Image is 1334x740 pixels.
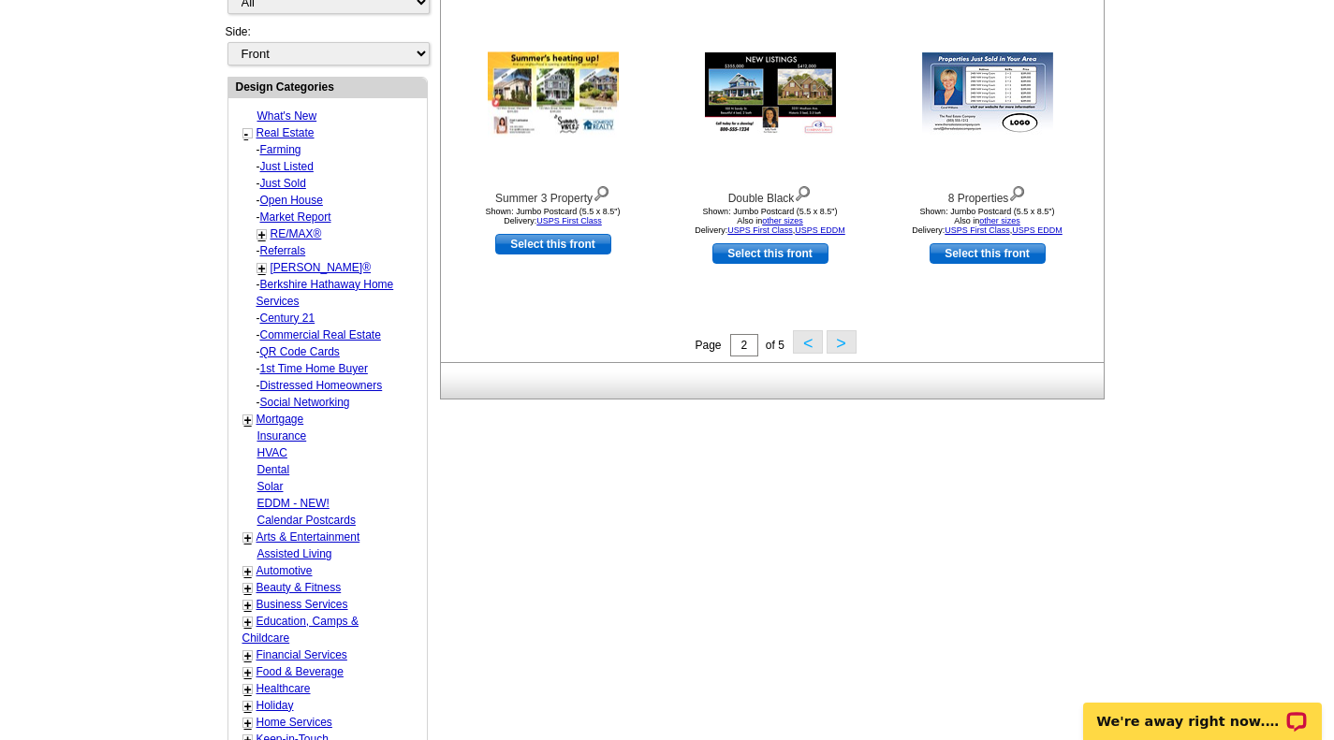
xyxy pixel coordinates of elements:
[244,682,252,697] a: +
[257,530,360,544] a: Arts & Entertainment
[260,345,340,358] a: QR Code Cards
[242,377,425,394] div: -
[244,564,252,579] a: +
[885,207,1091,235] div: Shown: Jumbo Postcard (5.5 x 8.5") Delivery: ,
[260,160,314,173] a: Just Listed
[242,276,425,310] div: -
[827,330,857,354] button: >
[242,192,425,209] div: -
[242,310,425,326] div: -
[244,581,252,596] a: +
[257,682,311,695] a: Healthcare
[242,141,425,158] div: -
[1012,225,1063,235] a: USPS EDDM
[257,480,284,493] a: Solar
[922,52,1053,137] img: 8 Properties
[244,126,249,141] a: -
[244,716,252,731] a: +
[1071,681,1334,740] iframe: LiveChat chat widget
[766,339,784,352] span: of 5
[244,413,252,428] a: +
[260,143,301,156] a: Farming
[260,177,306,190] a: Just Sold
[695,339,721,352] span: Page
[257,278,394,308] a: Berkshire Hathaway Home Services
[242,242,425,259] div: -
[795,225,845,235] a: USPS EDDM
[257,109,317,123] a: What's New
[1008,181,1026,202] img: view design details
[242,175,425,192] div: -
[271,227,322,240] a: RE/MAX®
[885,181,1091,207] div: 8 Properties
[954,216,1020,225] span: Also in
[450,207,656,225] div: Shown: Jumbo Postcard (5.5 x 8.5") Delivery:
[727,225,793,235] a: USPS First Class
[226,23,428,67] div: Side:
[793,330,823,354] button: <
[260,379,383,392] a: Distressed Homeowners
[257,598,348,611] a: Business Services
[257,413,304,426] a: Mortgage
[260,210,331,224] a: Market Report
[488,52,619,138] img: Summer 3 Property
[242,343,425,360] div: -
[228,78,427,95] div: Design Categories
[667,181,873,207] div: Double Black
[593,181,610,202] img: view design details
[257,514,356,527] a: Calendar Postcards
[257,126,315,139] a: Real Estate
[242,615,359,645] a: Education, Camps & Childcare
[258,227,266,242] a: +
[242,394,425,411] div: -
[242,360,425,377] div: -
[979,216,1020,225] a: other sizes
[242,209,425,225] div: -
[244,615,252,630] a: +
[242,158,425,175] div: -
[257,648,347,661] a: Financial Services
[260,244,306,257] a: Referrals
[260,396,350,409] a: Social Networking
[930,243,1046,264] a: use this design
[712,243,828,264] a: use this design
[705,52,836,137] img: Double Black
[257,581,342,594] a: Beauty & Fitness
[244,665,252,680] a: +
[495,234,611,254] a: use this design
[536,216,602,225] a: USPS First Class
[244,699,252,714] a: +
[257,463,290,476] a: Dental
[945,225,1010,235] a: USPS First Class
[667,207,873,235] div: Shown: Jumbo Postcard (5.5 x 8.5") Delivery: ,
[244,598,252,613] a: +
[260,362,368,375] a: 1st Time Home Buyer
[257,446,287,459] a: HVAC
[260,328,381,341] a: Commercial Real Estate
[257,699,294,712] a: Holiday
[271,261,372,274] a: [PERSON_NAME]®
[244,648,252,663] a: +
[244,530,252,545] a: +
[257,716,332,729] a: Home Services
[260,312,315,325] a: Century 21
[737,216,803,225] span: Also in
[257,665,344,678] a: Food & Beverage
[762,216,803,225] a: other sizes
[258,261,266,276] a: +
[257,564,313,577] a: Automotive
[450,181,656,207] div: Summer 3 Property
[260,194,323,207] a: Open House
[257,429,307,443] a: Insurance
[257,497,330,510] a: EDDM - NEW!
[242,326,425,343] div: -
[794,181,812,202] img: view design details
[257,547,332,560] a: Assisted Living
